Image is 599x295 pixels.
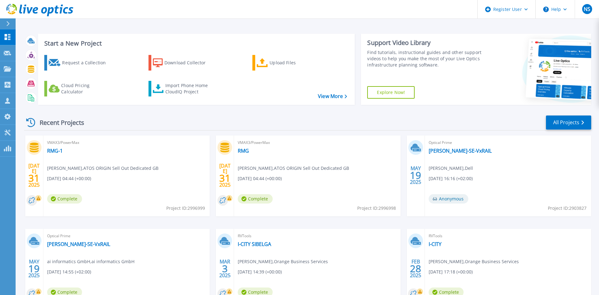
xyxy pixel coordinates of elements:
div: Request a Collection [62,57,112,69]
span: Project ID: 2903827 [548,205,587,212]
div: MAY 2025 [28,257,40,280]
a: [PERSON_NAME]-SE-VxRAIL [429,148,492,154]
a: All Projects [546,116,591,130]
a: View More [318,93,347,99]
a: Upload Files [252,55,322,71]
span: RVTools [238,233,397,239]
div: Support Video Library [367,39,485,47]
span: [DATE] 17:18 (+00:00) [429,268,473,275]
span: RVTools [429,233,587,239]
span: [DATE] 14:39 (+00:00) [238,268,282,275]
span: [PERSON_NAME] , Orange Business Services [429,258,519,265]
span: 3 [222,266,228,271]
div: Cloud Pricing Calculator [61,82,111,95]
span: 31 [28,175,40,181]
span: VMAX3/PowerMax [47,139,206,146]
a: I-CITY [429,241,441,247]
span: 31 [219,175,231,181]
a: Explore Now! [367,86,415,99]
span: ai informatics GmbH , ai informatics GmbH [47,258,134,265]
div: Import Phone Home CloudIQ Project [165,82,214,95]
span: Complete [238,194,273,204]
span: 19 [410,173,421,178]
span: [DATE] 04:44 (+00:00) [47,175,91,182]
a: RMG [238,148,249,154]
a: Download Collector [149,55,218,71]
div: Find tutorials, instructional guides and other support videos to help you make the most of your L... [367,49,485,68]
a: I-CITY SIBELGA [238,241,271,247]
div: Upload Files [270,57,319,69]
span: 28 [410,266,421,271]
span: [PERSON_NAME] , ATOS ORIGIN Sell Out Dedicated GB [47,165,158,172]
a: [PERSON_NAME]-SE-VxRAIL [47,241,110,247]
div: Recent Projects [24,115,93,130]
div: [DATE] 2025 [28,164,40,187]
h3: Start a New Project [44,40,347,47]
span: Complete [47,194,82,204]
a: Cloud Pricing Calculator [44,81,114,96]
span: Optical Prime [429,139,587,146]
span: Anonymous [429,194,468,204]
span: [PERSON_NAME] , ATOS ORIGIN Sell Out Dedicated GB [238,165,349,172]
span: Optical Prime [47,233,206,239]
span: [DATE] 16:16 (+02:00) [429,175,473,182]
div: [DATE] 2025 [219,164,231,187]
div: Download Collector [164,57,214,69]
span: VMAX3/PowerMax [238,139,397,146]
span: Project ID: 2996999 [166,205,205,212]
span: Project ID: 2996998 [357,205,396,212]
span: [PERSON_NAME] , Dell [429,165,473,172]
span: [DATE] 04:44 (+00:00) [238,175,282,182]
a: Request a Collection [44,55,114,71]
span: 19 [28,266,40,271]
span: [DATE] 14:55 (+02:00) [47,268,91,275]
span: [PERSON_NAME] , Orange Business Services [238,258,328,265]
a: RMG-1 [47,148,63,154]
div: MAR 2025 [219,257,231,280]
div: FEB 2025 [410,257,421,280]
span: NS [584,7,590,12]
div: MAY 2025 [410,164,421,187]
